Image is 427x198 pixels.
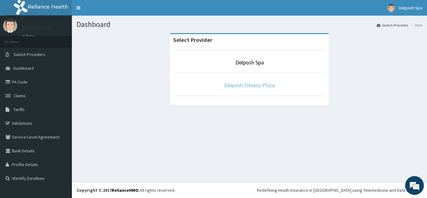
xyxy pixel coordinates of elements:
img: User Image [3,19,17,33]
img: User Image [387,4,395,12]
a: RelianceHMO [112,187,138,193]
a: Delposh Fitness Place [224,82,275,89]
textarea: Type your message and hit 'Enter' [3,132,119,154]
a: Online [22,34,37,38]
h1: Dashboard [77,20,422,28]
strong: Copyright © 2017 . [77,187,140,193]
img: d_794563401_company_1708531726252_794563401 [12,31,25,47]
a: Switch Providers [377,23,408,28]
div: Redefining Heath Insurance in [GEOGRAPHIC_DATA] using Telemedicine and Data Science! [257,187,422,193]
span: Dashboard [13,65,34,71]
p: Delposh Spa [22,25,52,31]
div: Minimize live chat window [103,3,118,18]
a: Delposh Spa [235,59,264,66]
li: Here [409,23,422,28]
div: Chat with us now [33,35,105,43]
span: We're online! [36,59,86,122]
span: Delposh Spa [399,5,422,11]
span: Claims [13,93,26,99]
footer: All rights reserved. [72,182,427,198]
span: Tariffs [13,107,25,112]
strong: Select Provider [173,36,212,43]
span: Switch Providers [13,52,45,57]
